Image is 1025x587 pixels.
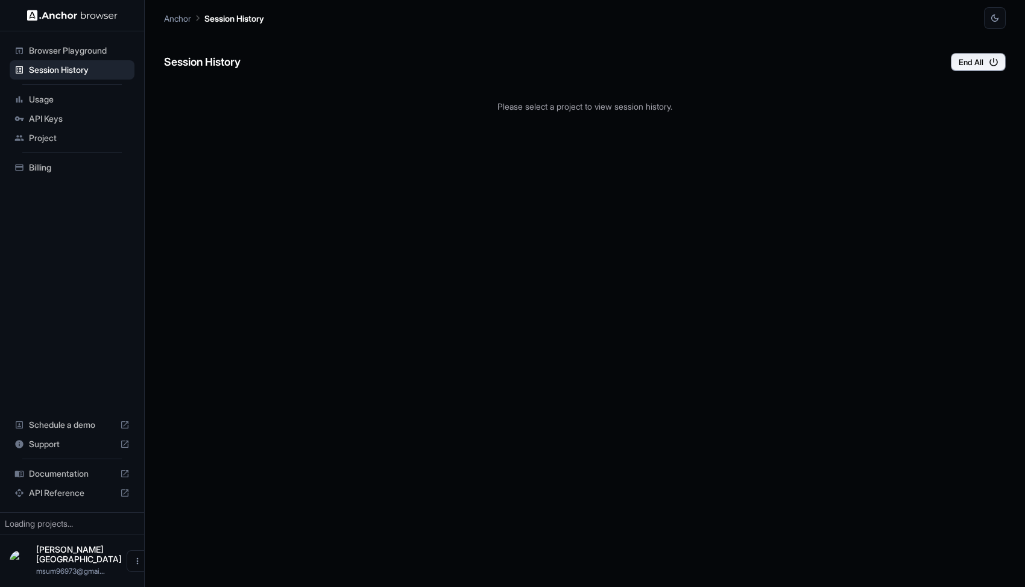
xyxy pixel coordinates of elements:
p: Session History [204,12,264,25]
div: Session History [10,60,134,80]
span: Project [29,132,130,144]
button: Open menu [127,550,148,572]
span: Documentation [29,468,115,480]
img: MR. Masum [10,550,31,572]
span: API Keys [29,113,130,125]
div: API Keys [10,109,134,128]
div: Billing [10,158,134,177]
nav: breadcrumb [164,11,264,25]
span: API Reference [29,487,115,499]
span: msum96973@gmail.com [36,567,105,576]
div: API Reference [10,483,134,503]
span: MR. Masum [36,544,122,564]
div: Documentation [10,464,134,483]
p: Please select a project to view session history. [164,100,1006,113]
div: Schedule a demo [10,415,134,435]
button: End All [951,53,1006,71]
div: Loading projects... [5,518,139,530]
p: Anchor [164,12,191,25]
div: Usage [10,90,134,109]
div: Browser Playground [10,41,134,60]
span: Support [29,438,115,450]
h6: Session History [164,54,241,71]
span: Browser Playground [29,45,130,57]
span: Schedule a demo [29,419,115,431]
img: Anchor Logo [27,10,118,21]
div: Project [10,128,134,148]
span: Session History [29,64,130,76]
span: Usage [29,93,130,105]
span: Billing [29,162,130,174]
div: Support [10,435,134,454]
